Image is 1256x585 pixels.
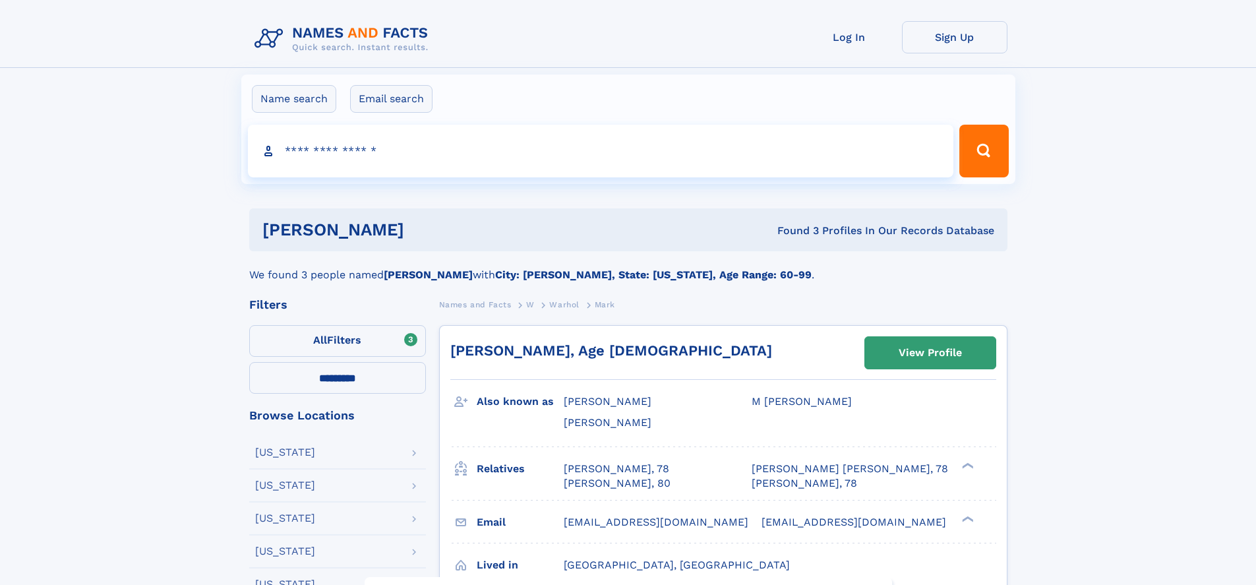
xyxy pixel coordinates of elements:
[549,296,580,313] a: Warhol
[564,416,651,429] span: [PERSON_NAME]
[549,300,580,309] span: Warhol
[959,461,974,470] div: ❯
[595,300,615,309] span: Mark
[255,546,315,557] div: [US_STATE]
[762,516,946,528] span: [EMAIL_ADDRESS][DOMAIN_NAME]
[262,222,591,238] h1: [PERSON_NAME]
[248,125,954,177] input: search input
[255,480,315,491] div: [US_STATE]
[450,342,772,359] a: [PERSON_NAME], Age [DEMOGRAPHIC_DATA]
[477,458,564,480] h3: Relatives
[249,251,1007,283] div: We found 3 people named with .
[477,390,564,413] h3: Also known as
[249,299,426,311] div: Filters
[526,300,535,309] span: W
[313,334,327,346] span: All
[564,462,669,476] a: [PERSON_NAME], 78
[350,85,433,113] label: Email search
[591,224,994,238] div: Found 3 Profiles In Our Records Database
[902,21,1007,53] a: Sign Up
[564,395,651,408] span: [PERSON_NAME]
[752,462,948,476] a: [PERSON_NAME] [PERSON_NAME], 78
[899,338,962,368] div: View Profile
[564,476,671,491] a: [PERSON_NAME], 80
[249,21,439,57] img: Logo Names and Facts
[495,268,812,281] b: City: [PERSON_NAME], State: [US_STATE], Age Range: 60-99
[249,325,426,357] label: Filters
[249,410,426,421] div: Browse Locations
[526,296,535,313] a: W
[255,447,315,458] div: [US_STATE]
[477,511,564,534] h3: Email
[477,554,564,576] h3: Lived in
[865,337,996,369] a: View Profile
[252,85,336,113] label: Name search
[439,296,512,313] a: Names and Facts
[384,268,473,281] b: [PERSON_NAME]
[959,125,1008,177] button: Search Button
[752,476,857,491] a: [PERSON_NAME], 78
[255,513,315,524] div: [US_STATE]
[564,559,790,571] span: [GEOGRAPHIC_DATA], [GEOGRAPHIC_DATA]
[959,514,974,523] div: ❯
[752,395,852,408] span: M [PERSON_NAME]
[564,516,748,528] span: [EMAIL_ADDRESS][DOMAIN_NAME]
[796,21,902,53] a: Log In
